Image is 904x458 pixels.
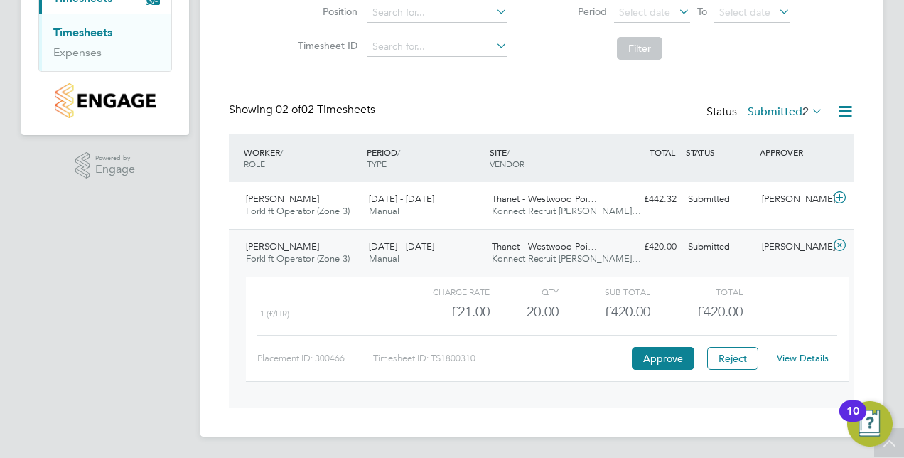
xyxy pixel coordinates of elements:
[367,3,507,23] input: Search for...
[486,139,609,176] div: SITE
[707,347,758,370] button: Reject
[490,300,559,324] div: 20.00
[846,411,859,430] div: 10
[38,83,172,118] a: Go to home page
[294,39,357,52] label: Timesheet ID
[75,152,136,179] a: Powered byEngage
[756,188,830,211] div: [PERSON_NAME]
[276,102,301,117] span: 02 of
[719,6,770,18] span: Select date
[246,240,319,252] span: [PERSON_NAME]
[559,283,650,300] div: Sub Total
[294,5,357,18] label: Position
[693,2,711,21] span: To
[608,235,682,259] div: £420.00
[367,37,507,57] input: Search for...
[682,188,756,211] div: Submitted
[617,37,662,60] button: Filter
[53,46,102,59] a: Expenses
[756,139,830,165] div: APPROVER
[369,205,399,217] span: Manual
[369,193,434,205] span: [DATE] - [DATE]
[619,6,670,18] span: Select date
[276,102,375,117] span: 02 Timesheets
[507,147,510,158] span: /
[492,193,597,205] span: Thanet - Westwood Poi…
[240,139,363,176] div: WORKER
[246,252,350,265] span: Forklift Operator (Zone 3)
[95,152,135,164] span: Powered by
[39,14,171,71] div: Timesheets
[55,83,155,118] img: countryside-properties-logo-retina.png
[559,300,650,324] div: £420.00
[777,352,829,364] a: View Details
[246,193,319,205] span: [PERSON_NAME]
[696,303,743,320] span: £420.00
[682,235,756,259] div: Submitted
[363,139,486,176] div: PERIOD
[650,283,742,300] div: Total
[246,205,350,217] span: Forklift Operator (Zone 3)
[260,309,289,319] span: 1 (£/HR)
[367,158,387,169] span: TYPE
[756,235,830,259] div: [PERSON_NAME]
[95,164,135,176] span: Engage
[280,147,283,158] span: /
[543,5,607,18] label: Period
[492,252,641,265] span: Konnect Recruit [PERSON_NAME]…
[490,283,559,300] div: QTY
[373,347,628,370] div: Timesheet ID: TS1800310
[802,105,809,119] span: 2
[492,240,597,252] span: Thanet - Westwood Poi…
[369,252,399,265] span: Manual
[398,283,490,300] div: Charge rate
[632,347,694,370] button: Approve
[53,26,112,39] a: Timesheets
[398,300,490,324] div: £21.00
[847,401,893,447] button: Open Resource Center, 10 new notifications
[650,147,675,158] span: TOTAL
[706,102,826,122] div: Status
[229,102,378,117] div: Showing
[492,205,641,217] span: Konnect Recruit [PERSON_NAME]…
[748,105,823,119] label: Submitted
[257,347,373,370] div: Placement ID: 300466
[490,158,524,169] span: VENDOR
[397,147,400,158] span: /
[608,188,682,211] div: £442.32
[244,158,265,169] span: ROLE
[682,139,756,165] div: STATUS
[369,240,434,252] span: [DATE] - [DATE]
